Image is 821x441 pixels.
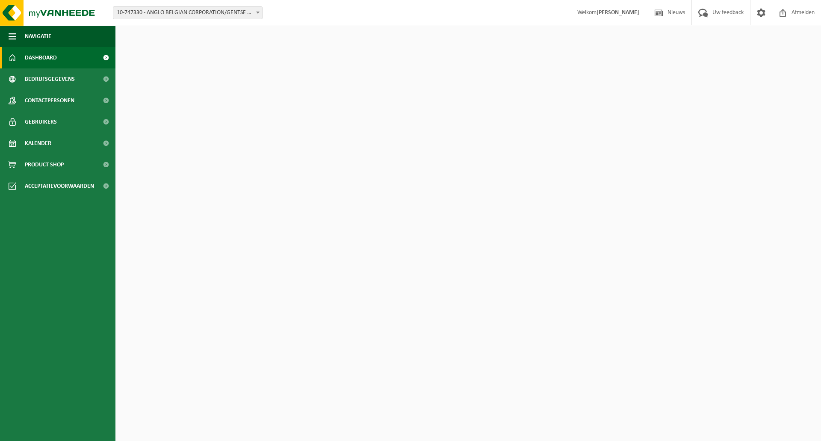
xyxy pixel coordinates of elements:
strong: [PERSON_NAME] [597,9,639,16]
span: 10-747330 - ANGLO BELGIAN CORPORATION/GENTSE METAALWERKEN - GENT [113,7,262,19]
span: Kalender [25,133,51,154]
span: 10-747330 - ANGLO BELGIAN CORPORATION/GENTSE METAALWERKEN - GENT [113,6,263,19]
span: Dashboard [25,47,57,68]
span: Bedrijfsgegevens [25,68,75,90]
span: Gebruikers [25,111,57,133]
span: Acceptatievoorwaarden [25,175,94,197]
span: Product Shop [25,154,64,175]
span: Contactpersonen [25,90,74,111]
span: Navigatie [25,26,51,47]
